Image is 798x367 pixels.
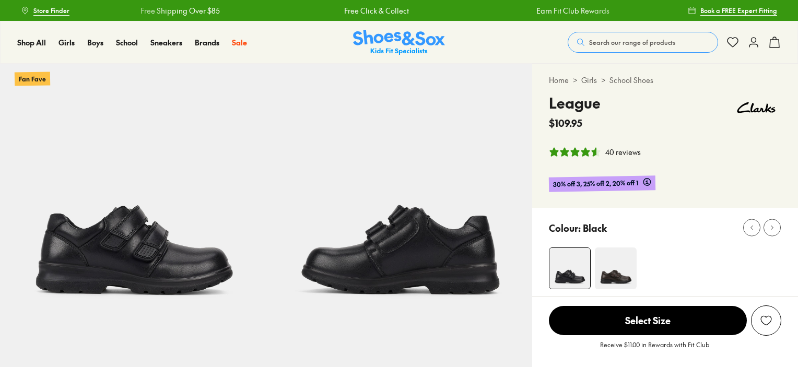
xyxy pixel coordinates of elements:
[266,64,532,329] img: League Black
[549,306,747,335] span: Select Size
[595,247,637,289] img: League Brown
[87,37,103,48] a: Boys
[600,340,709,359] p: Receive $11.00 in Rewards with Fit Club
[549,221,581,235] p: Colour:
[553,178,638,190] span: 30% off 3, 25% off 2, 20% off 1
[58,37,75,48] a: Girls
[232,37,247,48] a: Sale
[609,75,653,86] a: School Shoes
[137,5,216,16] a: Free Shipping Over $85
[195,37,219,48] a: Brands
[568,32,718,53] button: Search our range of products
[17,37,46,48] a: Shop All
[700,6,777,15] span: Book a FREE Expert Fitting
[549,147,641,158] button: 4.68 stars, 40 ratings
[533,5,606,16] a: Earn Fit Club Rewards
[353,30,445,55] a: Shoes & Sox
[150,37,182,48] a: Sneakers
[549,248,590,289] img: League Black
[10,297,52,336] iframe: Gorgias live chat messenger
[21,1,69,20] a: Store Finder
[731,92,781,123] img: Vendor logo
[583,221,607,235] p: Black
[751,305,781,336] button: Add to Wishlist
[33,6,69,15] span: Store Finder
[353,30,445,55] img: SNS_Logo_Responsive.svg
[549,75,781,86] div: > >
[605,147,641,158] div: 40 reviews
[581,75,597,86] a: Girls
[688,1,777,20] a: Book a FREE Expert Fitting
[549,92,601,114] h4: League
[549,116,582,130] span: $109.95
[549,305,747,336] button: Select Size
[116,37,138,48] a: School
[341,5,405,16] a: Free Click & Collect
[589,38,675,47] span: Search our range of products
[549,75,569,86] a: Home
[15,72,50,86] p: Fan Fave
